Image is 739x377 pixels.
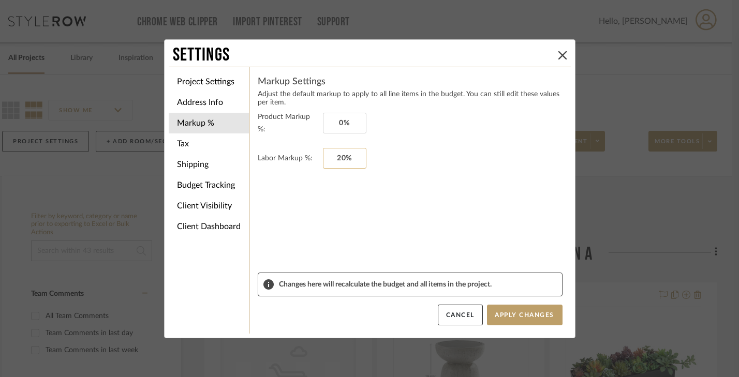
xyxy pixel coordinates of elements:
[169,216,249,237] li: Client Dashboard
[173,44,554,67] div: Settings
[169,113,249,133] li: Markup %
[169,195,249,216] li: Client Visibility
[258,90,563,107] p: Adjust the default markup to apply to all line items in the budget. You can still edit these valu...
[169,92,249,113] li: Address Info
[438,305,483,325] button: Cancel
[258,111,319,135] label: Product Markup %:
[258,76,563,88] h4: Markup Settings
[169,175,249,195] li: Budget Tracking
[279,280,557,289] span: Changes here will recalculate the budget and all items in the project.
[169,71,249,92] li: Project Settings
[487,305,563,325] button: Apply Changes
[169,154,249,175] li: Shipping
[258,152,319,164] label: Labor Markup %:
[169,133,249,154] li: Tax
